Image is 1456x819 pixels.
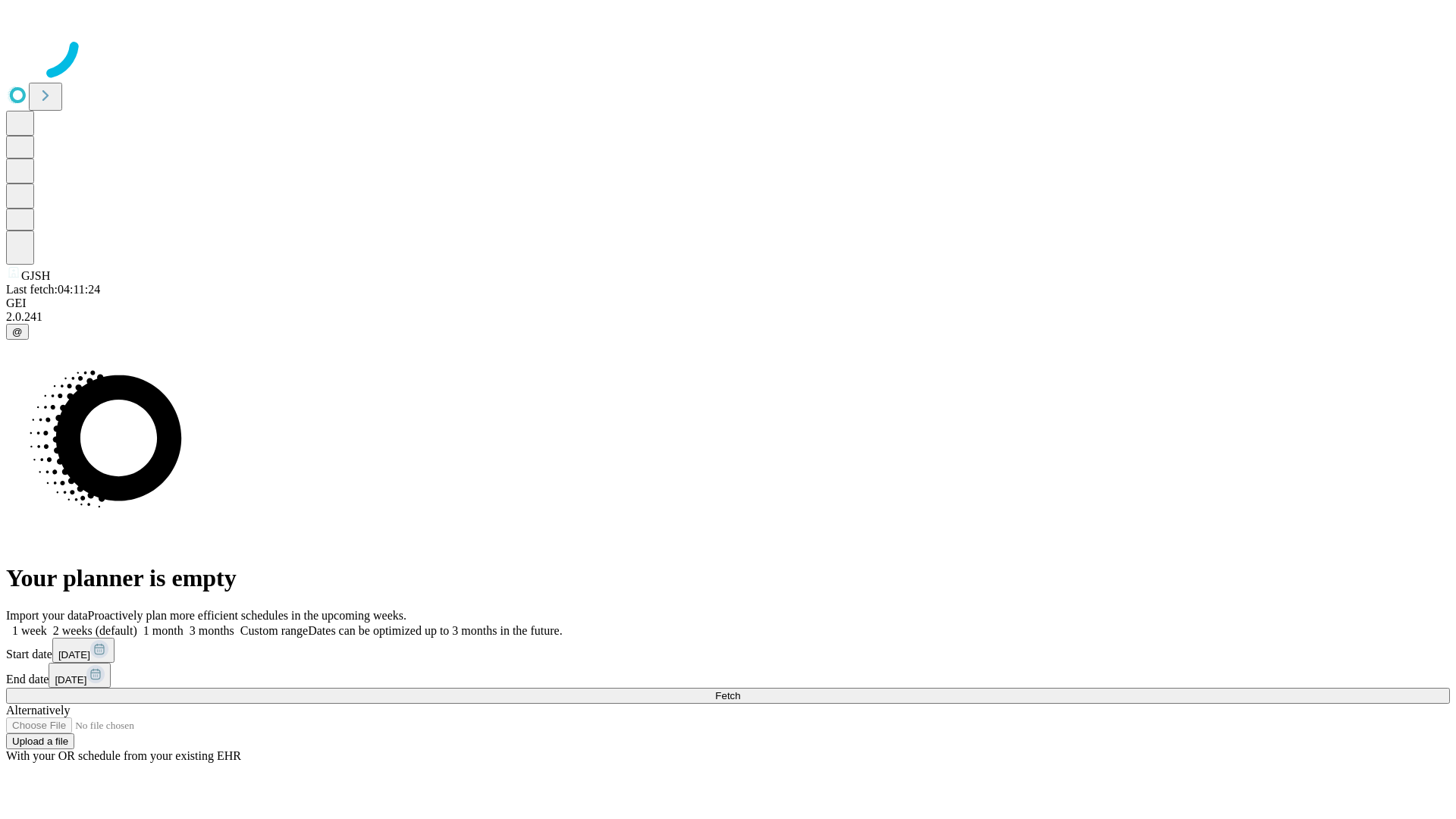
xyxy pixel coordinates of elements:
[6,609,88,622] span: Import your data
[12,326,23,337] span: @
[6,663,1450,688] div: End date
[53,624,137,637] span: 2 weeks (default)
[6,324,29,340] button: @
[12,624,47,637] span: 1 week
[190,624,234,637] span: 3 months
[6,564,1450,592] h1: Your planner is empty
[715,690,740,701] span: Fetch
[55,674,86,686] span: [DATE]
[6,688,1450,704] button: Fetch
[21,269,50,282] span: GJSH
[6,310,1450,324] div: 2.0.241
[308,624,562,637] span: Dates can be optimized up to 3 months in the future.
[143,624,184,637] span: 1 month
[6,283,100,296] span: Last fetch: 04:11:24
[6,733,74,749] button: Upload a file
[240,624,308,637] span: Custom range
[6,638,1450,663] div: Start date
[6,749,241,762] span: With your OR schedule from your existing EHR
[58,649,90,661] span: [DATE]
[6,704,70,717] span: Alternatively
[88,609,406,622] span: Proactively plan more efficient schedules in the upcoming weeks.
[52,638,115,663] button: [DATE]
[6,297,1450,310] div: GEI
[49,663,111,688] button: [DATE]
